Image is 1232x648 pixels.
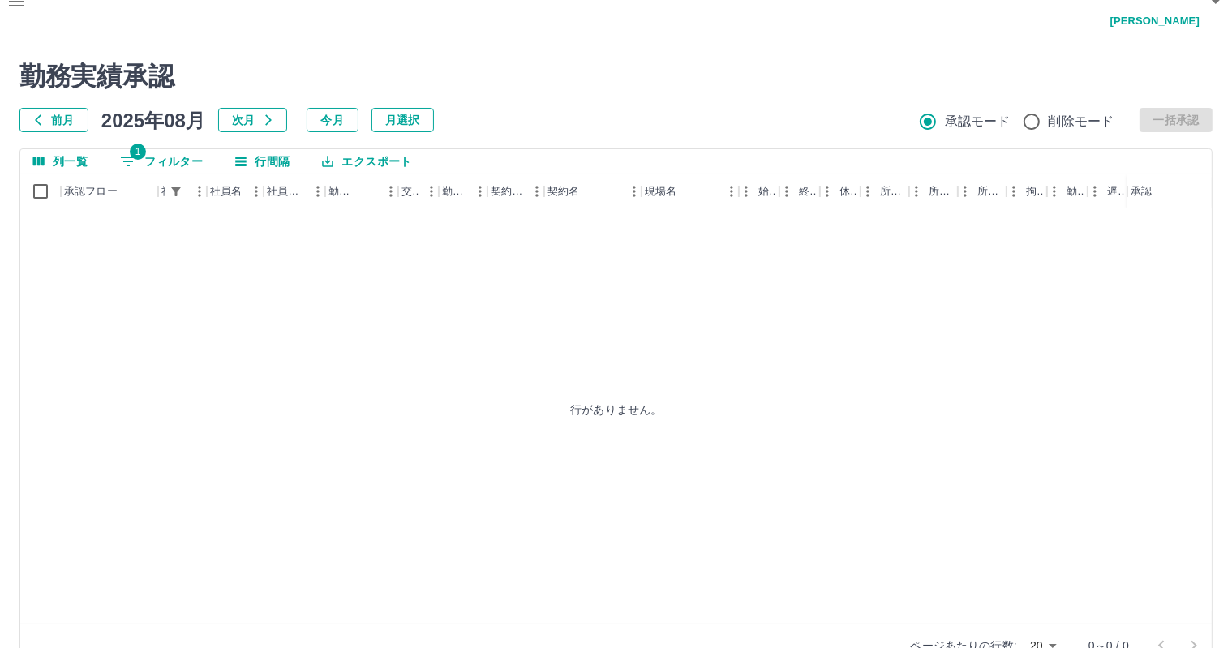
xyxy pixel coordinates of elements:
[977,174,1003,208] div: 所定休憩
[419,179,444,204] button: メニュー
[861,174,909,208] div: 所定開始
[328,174,356,208] div: 勤務日
[356,180,379,203] button: ソート
[491,174,525,208] div: 契約コード
[820,174,861,208] div: 休憩
[267,174,306,208] div: 社員区分
[525,179,549,204] button: メニュー
[264,174,325,208] div: 社員区分
[622,179,646,204] button: メニュー
[61,174,158,208] div: 承認フロー
[909,174,958,208] div: 所定終業
[20,149,101,174] button: 列選択
[64,174,118,208] div: 承認フロー
[544,174,642,208] div: 契約名
[1088,174,1128,208] div: 遅刻等
[468,179,492,204] button: メニュー
[165,180,187,203] div: 1件のフィルターを適用中
[158,174,207,208] div: 社員番号
[309,149,424,174] button: エクスポート
[929,174,955,208] div: 所定終業
[401,174,419,208] div: 交通費
[880,174,906,208] div: 所定開始
[1127,174,1212,208] div: 承認
[207,174,264,208] div: 社員名
[1067,174,1084,208] div: 勤務
[945,112,1011,131] span: 承認モード
[379,179,403,204] button: メニュー
[19,108,88,132] button: 前月
[758,174,776,208] div: 始業
[1131,174,1152,208] div: 承認
[442,174,468,208] div: 勤務区分
[101,108,205,132] h5: 2025年08月
[218,108,287,132] button: 次月
[1107,174,1125,208] div: 遅刻等
[165,180,187,203] button: フィルター表示
[1007,174,1047,208] div: 拘束
[779,174,820,208] div: 終業
[307,108,358,132] button: 今月
[1047,174,1088,208] div: 勤務
[799,174,817,208] div: 終業
[107,149,216,174] button: フィルター表示
[645,174,676,208] div: 現場名
[20,208,1213,611] div: 行がありません。
[130,144,146,160] span: 1
[1026,174,1044,208] div: 拘束
[958,174,1007,208] div: 所定休憩
[222,149,303,174] button: 行間隔
[487,174,544,208] div: 契約コード
[719,179,744,204] button: メニュー
[19,61,1213,92] h2: 勤務実績承認
[187,179,212,204] button: メニュー
[210,174,242,208] div: 社員名
[739,174,779,208] div: 始業
[439,174,487,208] div: 勤務区分
[244,179,268,204] button: メニュー
[398,174,439,208] div: 交通費
[839,174,857,208] div: 休憩
[371,108,434,132] button: 月選択
[325,174,398,208] div: 勤務日
[642,174,739,208] div: 現場名
[1049,112,1114,131] span: 削除モード
[306,179,330,204] button: メニュー
[547,174,579,208] div: 契約名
